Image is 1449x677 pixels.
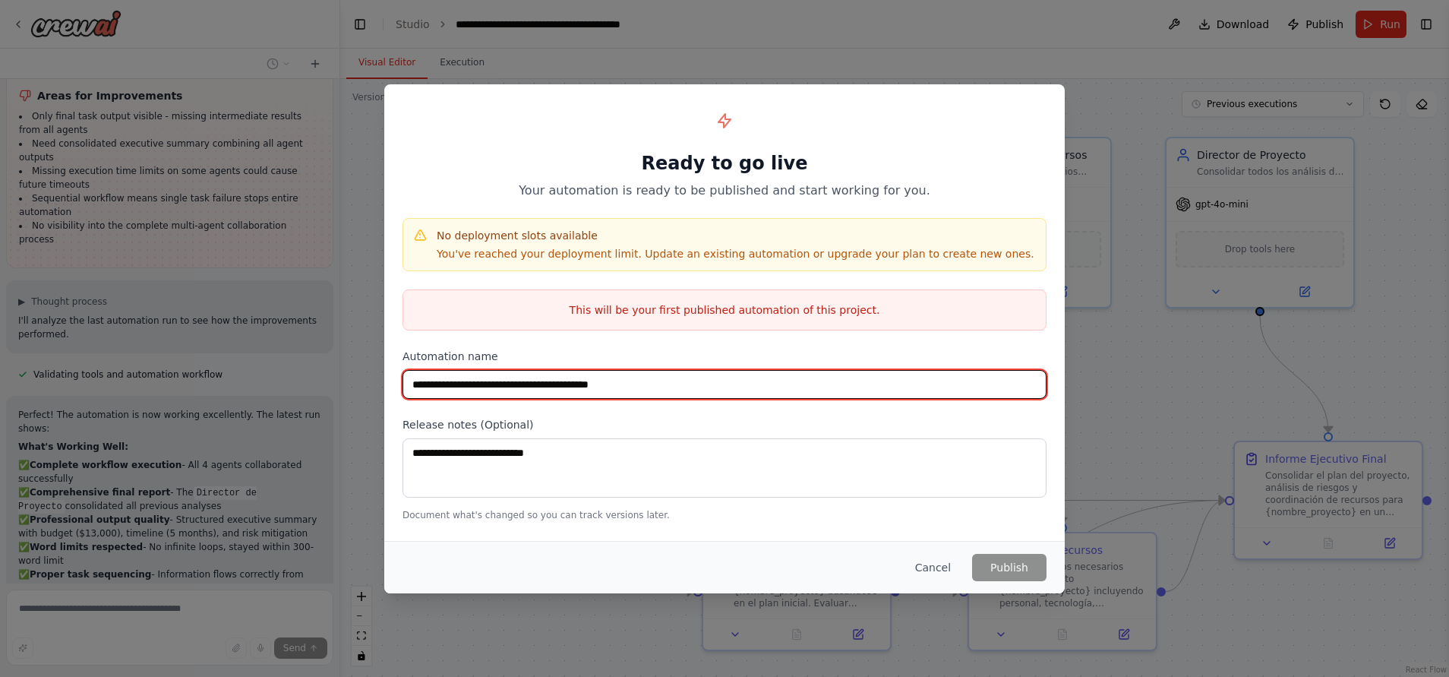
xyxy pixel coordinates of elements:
[437,246,1034,261] p: You've reached your deployment limit. Update an existing automation or upgrade your plan to creat...
[903,554,963,581] button: Cancel
[402,182,1046,200] p: Your automation is ready to be published and start working for you.
[402,417,1046,432] label: Release notes (Optional)
[402,349,1046,364] label: Automation name
[972,554,1046,581] button: Publish
[403,302,1046,318] p: This will be your first published automation of this project.
[437,228,1034,243] h4: No deployment slots available
[402,151,1046,176] h1: Ready to go live
[402,509,1046,521] p: Document what's changed so you can track versions later.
